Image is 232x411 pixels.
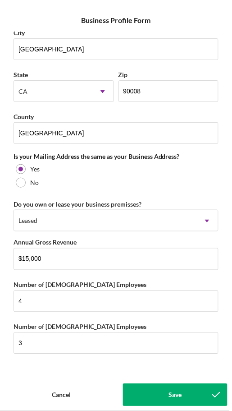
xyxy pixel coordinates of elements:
div: CA [18,88,27,95]
label: Yes [30,166,40,173]
div: Save [168,384,182,406]
label: Number of [DEMOGRAPHIC_DATA] Employees [14,323,146,331]
div: Is your Mailing Address the same as your Business Address? [14,153,218,160]
label: No [30,179,39,186]
button: Save [123,384,228,406]
label: Zip [118,71,128,79]
h6: Business Profile Form [82,16,151,24]
label: County [14,113,34,120]
label: Annual Gross Revenue [14,239,77,246]
button: Cancel [5,384,118,406]
label: Number of [DEMOGRAPHIC_DATA] Employees [14,281,146,289]
label: City [14,29,25,37]
div: Cancel [52,384,71,406]
div: Leased [18,217,37,225]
